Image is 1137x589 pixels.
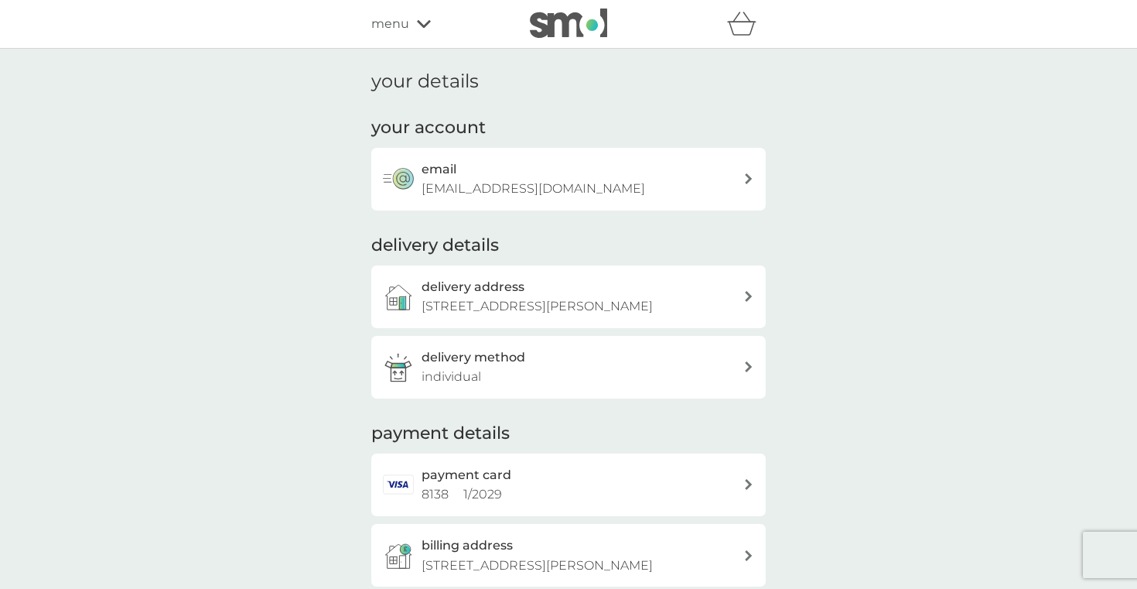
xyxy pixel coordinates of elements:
[422,536,513,556] h3: billing address
[371,454,766,516] a: payment card8138 1/2029
[422,159,456,180] h3: email
[371,14,409,34] span: menu
[371,234,499,258] h2: delivery details
[530,9,607,38] img: smol
[422,179,645,199] p: [EMAIL_ADDRESS][DOMAIN_NAME]
[422,367,481,387] p: individual
[371,148,766,211] button: email[EMAIL_ADDRESS][DOMAIN_NAME]
[371,422,510,446] h2: payment details
[422,296,653,317] p: [STREET_ADDRESS][PERSON_NAME]
[371,116,486,140] h2: your account
[371,70,479,93] h1: your details
[422,556,653,576] p: [STREET_ADDRESS][PERSON_NAME]
[727,9,766,39] div: basket
[422,348,525,368] h3: delivery method
[422,465,511,485] h2: payment card
[422,277,524,297] h3: delivery address
[463,487,502,502] span: 1 / 2029
[371,265,766,328] a: delivery address[STREET_ADDRESS][PERSON_NAME]
[422,487,449,502] span: 8138
[371,336,766,399] a: delivery methodindividual
[371,524,766,587] button: billing address[STREET_ADDRESS][PERSON_NAME]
